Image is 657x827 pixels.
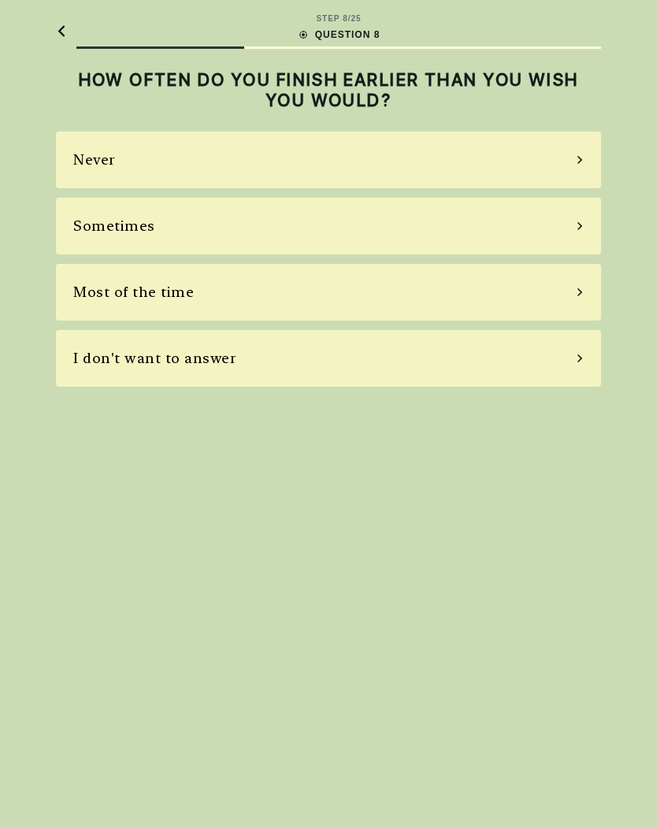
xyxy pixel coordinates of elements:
div: QUESTION 8 [298,28,380,42]
div: STEP 8 / 25 [316,13,361,24]
div: Sometimes [73,215,155,236]
h2: HOW OFTEN DO YOU FINISH EARLIER THAN YOU WISH YOU WOULD? [56,69,601,111]
div: I don't want to answer [73,347,236,369]
div: Most of the time [73,281,194,302]
div: Never [73,149,116,170]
